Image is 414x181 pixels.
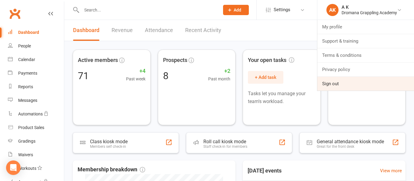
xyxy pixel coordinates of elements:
a: Revenue [112,20,133,41]
div: Staff check-in for members [203,144,247,149]
div: General attendance kiosk mode [317,139,384,144]
a: Clubworx [7,6,22,21]
span: Membership breakdown [78,165,145,174]
div: Open Intercom Messenger [6,160,21,175]
a: People [8,39,64,53]
div: Product Sales [18,125,44,130]
div: Class kiosk mode [90,139,128,144]
a: Attendance [145,20,173,41]
div: Payments [18,71,37,76]
span: Your open tasks [248,56,294,65]
div: 71 [78,71,89,81]
a: Calendar [8,53,64,66]
a: Support & training [317,34,414,48]
div: Messages [18,98,37,103]
div: Great for the front desk [317,144,384,149]
a: Privacy policy [317,63,414,76]
a: Reports [8,80,64,94]
a: My profile [317,20,414,34]
div: Workouts [18,166,36,171]
span: Prospects [163,56,187,65]
a: Terms & conditions [317,48,414,62]
a: Product Sales [8,121,64,134]
div: Dromana Grappling Academy [342,10,397,15]
span: Active members [78,56,118,65]
a: Workouts [8,162,64,175]
a: Payments [8,66,64,80]
div: A K [342,5,397,10]
a: Automations [8,107,64,121]
a: Dashboard [73,20,99,41]
h3: [DATE] events [243,165,286,176]
div: Members self check-in [90,144,128,149]
div: Reports [18,84,33,89]
div: Dashboard [18,30,39,35]
div: AK [326,4,339,16]
a: Dashboard [8,26,64,39]
span: Settings [274,3,290,17]
span: Past month [208,76,230,82]
button: Add [223,5,249,15]
div: Waivers [18,152,33,157]
div: Roll call kiosk mode [203,139,247,144]
span: +4 [126,67,145,76]
div: Automations [18,112,43,116]
div: 8 [163,71,169,81]
a: Messages [8,94,64,107]
p: Tasks let you manage your team's workload. [248,90,316,105]
button: + Add task [248,71,283,84]
a: Sign out [317,77,414,91]
a: Waivers [8,148,64,162]
div: People [18,44,31,48]
div: Gradings [18,139,35,144]
input: Search... [80,6,215,14]
a: Gradings [8,134,64,148]
a: Recent Activity [185,20,221,41]
span: Add [234,8,241,12]
span: +2 [208,67,230,76]
a: View more [380,167,402,174]
div: Calendar [18,57,35,62]
span: Past week [126,76,145,82]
